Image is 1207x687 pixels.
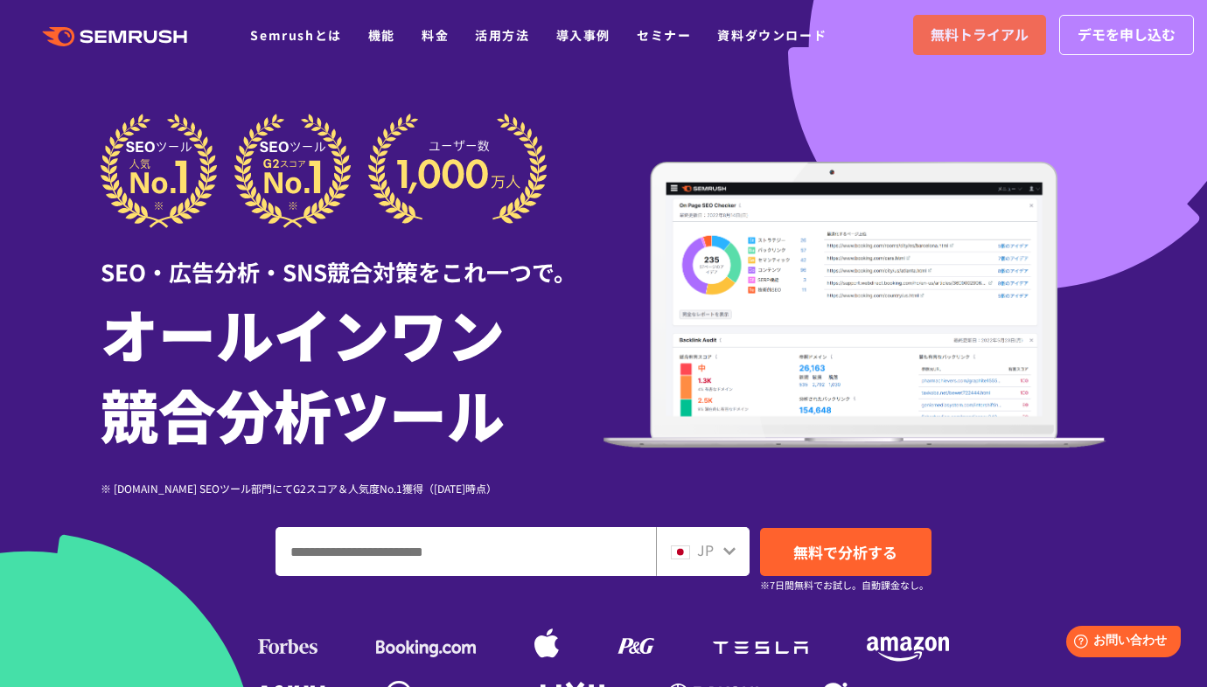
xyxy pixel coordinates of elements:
div: ※ [DOMAIN_NAME] SEOツール部門にてG2スコア＆人気度No.1獲得（[DATE]時点） [101,480,603,496]
h1: オールインワン 競合分析ツール [101,293,603,454]
a: 料金 [422,26,449,44]
div: SEO・広告分析・SNS競合対策をこれ一つで。 [101,228,603,288]
span: 無料で分析する [793,541,897,563]
a: 資料ダウンロード [717,26,827,44]
a: 活用方法 [475,26,529,44]
a: 導入事例 [556,26,610,44]
a: Semrushとは [250,26,341,44]
a: デモを申し込む [1059,15,1194,55]
input: ドメイン、キーワードまたはURLを入力してください [276,528,655,575]
span: 無料トライアル [931,24,1029,46]
small: ※7日間無料でお試し。自動課金なし。 [760,577,929,593]
a: 無料トライアル [913,15,1046,55]
span: JP [697,539,714,560]
iframe: Help widget launcher [1051,619,1188,668]
a: 無料で分析する [760,528,931,576]
a: 機能 [368,26,395,44]
a: セミナー [637,26,691,44]
span: デモを申し込む [1078,24,1176,46]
